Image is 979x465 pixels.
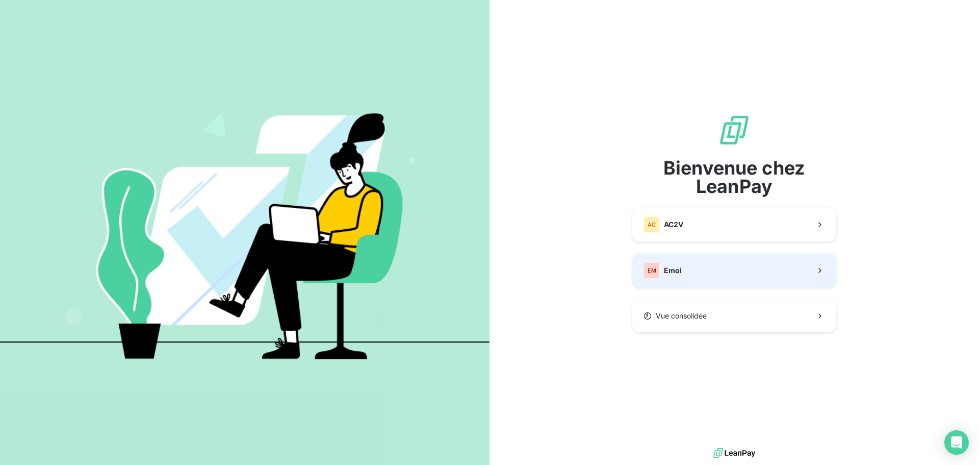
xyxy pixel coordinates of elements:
button: ACAC2V [632,208,836,241]
div: EM [643,262,660,279]
div: Open Intercom Messenger [944,430,969,455]
div: AC [643,216,660,233]
img: logo [713,446,755,461]
span: Vue consolidée [656,311,707,321]
button: Vue consolidée [632,300,836,332]
span: Emoi [664,265,682,276]
span: AC2V [664,219,683,230]
button: EMEmoi [632,254,836,287]
span: Bienvenue chez LeanPay [632,159,836,195]
img: logo sigle [718,114,751,146]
